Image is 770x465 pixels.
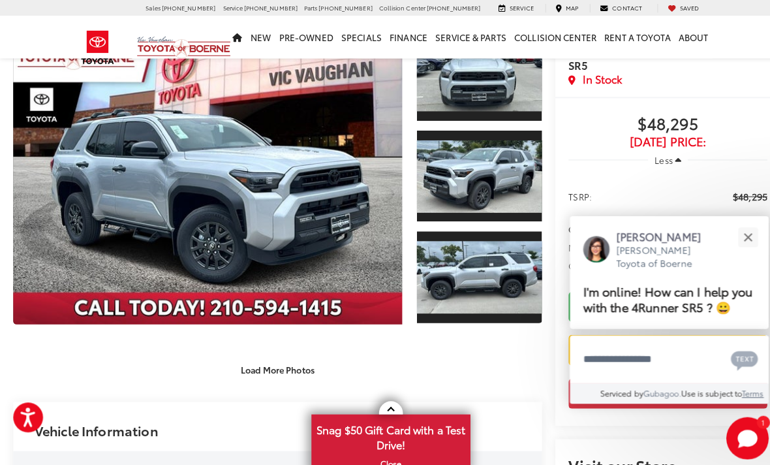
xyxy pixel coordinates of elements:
span: [PHONE_NUMBER] [240,3,293,12]
a: Home [225,16,243,57]
span: Service [220,3,239,12]
span: Saved [670,3,688,12]
img: 2025 Toyota 4Runner SR5 [409,38,535,109]
a: Collision Center [502,16,591,57]
span: SR5 [560,56,578,71]
a: Expand Photo 3 [410,227,534,319]
span: $48,295 [560,113,756,133]
a: Service [481,4,536,12]
button: Get Price Now [560,373,756,402]
a: About [664,16,701,57]
textarea: Type your message [561,330,757,377]
div: Close[PERSON_NAME][PERSON_NAME] Toyota of BoerneI'm online! How can I help you with the 4Runner S... [561,213,757,398]
span: Sales [144,3,158,12]
span: Collision Center [373,3,419,12]
button: Chat with SMS [716,339,750,368]
span: [PHONE_NUMBER] [159,3,212,12]
p: [PERSON_NAME] [607,226,703,240]
img: 2025 Toyota 4Runner SR5 [409,238,535,309]
a: Expand Photo 1 [410,27,534,120]
span: Conditional Toyota Offers [560,219,673,232]
a: Expand Photo 2 [410,127,534,220]
span: TSRP: [560,187,583,200]
span: $48,295 [722,187,756,200]
button: Less [638,146,677,169]
img: 2025 Toyota 4Runner SR5 [409,138,535,209]
a: Expand Photo 0 [13,27,396,319]
a: Terms [731,381,752,393]
a: My Saved Vehicles [647,4,698,12]
img: Toyota [72,25,121,68]
img: 2025 Toyota 4Runner SR5 [9,27,400,320]
a: Value Your Trade [560,330,756,359]
span: Less [645,152,662,163]
a: New [243,16,271,57]
span: [PHONE_NUMBER] [420,3,473,12]
span: Snag $50 Gift Card with a Test Drive! [308,409,462,449]
span: Contact [603,3,632,12]
svg: Text [720,344,747,365]
span: Parts [300,3,313,12]
a: Finance [380,16,425,57]
span: I'm online! How can I help you with the 4Runner SR5 ? 😀 [574,278,741,311]
h2: Vehicle Information [34,417,155,431]
span: Service [502,3,526,12]
p: [PERSON_NAME] Toyota of Boerne [607,240,703,266]
a: Check Availability [560,287,756,317]
img: Vic Vaughan Toyota of Boerne [134,35,228,58]
a: Gubagoo. [634,381,671,393]
a: Map [537,4,579,12]
svg: Start Chat [715,411,757,453]
span: In Stock [574,71,613,86]
button: Close [722,219,750,248]
button: Load More Photos [228,353,319,376]
a: Contact [581,4,642,12]
button: College [560,255,609,268]
a: Service & Parts: Opens in a new tab [425,16,502,57]
button: Military [560,237,608,250]
button: Toggle Chat Window [715,411,757,453]
a: Specials [332,16,380,57]
span: [PHONE_NUMBER] [314,3,367,12]
span: [DATE] Price: [560,133,756,146]
a: Pre-Owned [271,16,332,57]
span: Use is subject to [671,381,731,393]
span: Serviced by [591,381,634,393]
span: Military [560,237,606,250]
span: 1 [750,413,753,419]
span: College [560,255,608,268]
a: Rent a Toyota [591,16,664,57]
span: Map [557,3,570,12]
